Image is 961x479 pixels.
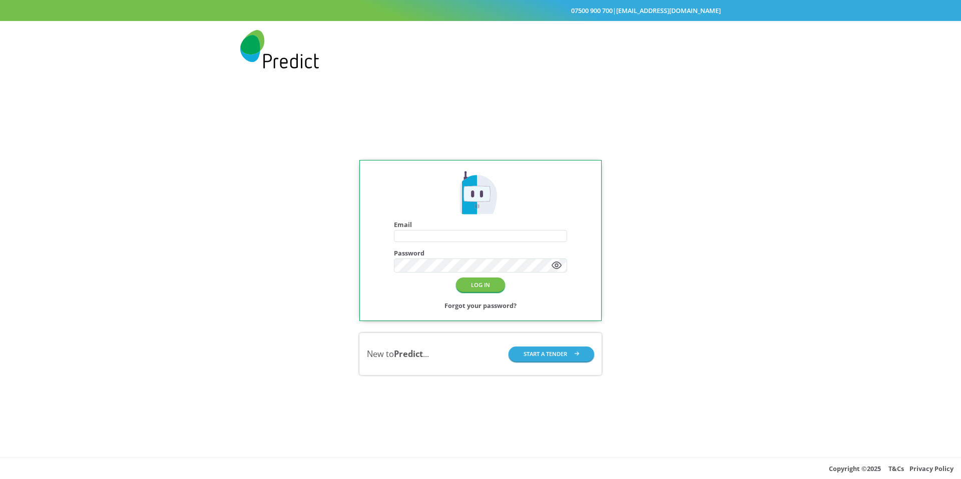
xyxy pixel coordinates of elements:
[394,221,567,228] h4: Email
[456,169,505,217] img: Predict Mobile
[616,6,721,15] a: [EMAIL_ADDRESS][DOMAIN_NAME]
[456,277,505,292] button: LOG IN
[367,348,429,360] div: New to ...
[240,30,319,68] img: Predict Mobile
[509,346,595,361] button: START A TENDER
[444,299,517,311] a: Forgot your password?
[394,249,567,257] h4: Password
[394,348,423,359] b: Predict
[909,464,953,473] a: Privacy Policy
[571,6,613,15] a: 07500 900 700
[240,4,721,16] div: |
[888,464,904,473] a: T&Cs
